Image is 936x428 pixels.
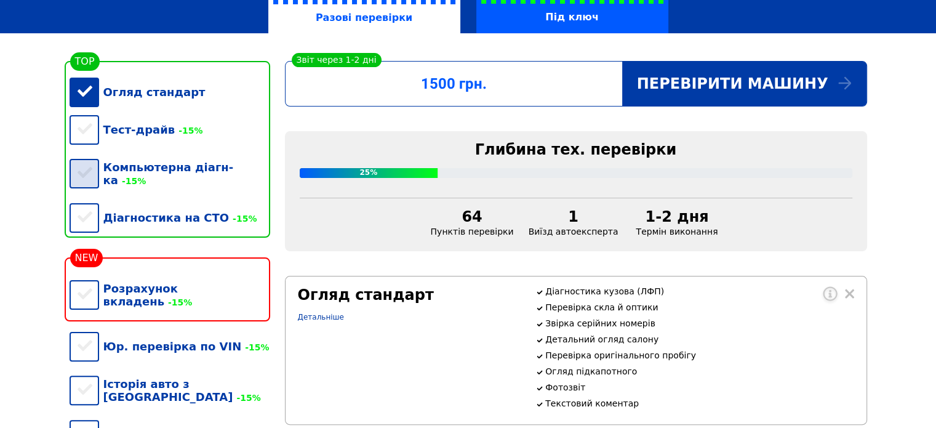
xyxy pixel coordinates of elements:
div: Пунктів перевірки [423,208,521,236]
div: Історія авто з [GEOGRAPHIC_DATA] [70,365,270,416]
div: Діагностика на СТО [70,199,270,236]
p: Перевірка оригінального пробігу [545,350,854,360]
div: 64 [431,208,514,225]
span: -15% [175,126,202,135]
div: 25% [300,168,438,178]
div: Компьютерна діагн-ка [70,148,270,199]
span: -15% [164,297,192,307]
div: Тест-драйв [70,111,270,148]
p: Діагностика кузова (ЛФП) [545,286,854,296]
div: Термін виконання [625,208,728,236]
p: Огляд підкапотного [545,366,854,376]
span: -15% [233,393,260,403]
p: Перевірка скла й оптики [545,302,854,312]
div: 1 [529,208,618,225]
p: Фотозвіт [545,382,854,392]
p: Текстовий коментар [545,398,854,408]
p: Звірка серійних номерів [545,318,854,328]
div: Перевірити машину [622,62,866,106]
div: 1-2 дня [633,208,721,225]
div: 1500 грн. [286,75,622,92]
span: -15% [229,214,257,224]
div: Глибина тех. перевірки [300,141,852,158]
div: Виїзд автоексперта [521,208,626,236]
div: Розрахунок вкладень [70,270,270,320]
a: Детальніше [298,313,344,321]
span: -15% [241,342,269,352]
div: Юр. перевірка по VIN [70,328,270,365]
div: Огляд стандарт [298,286,521,304]
span: -15% [118,176,146,186]
p: Детальний огляд салону [545,334,854,344]
div: Огляд стандарт [70,73,270,111]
